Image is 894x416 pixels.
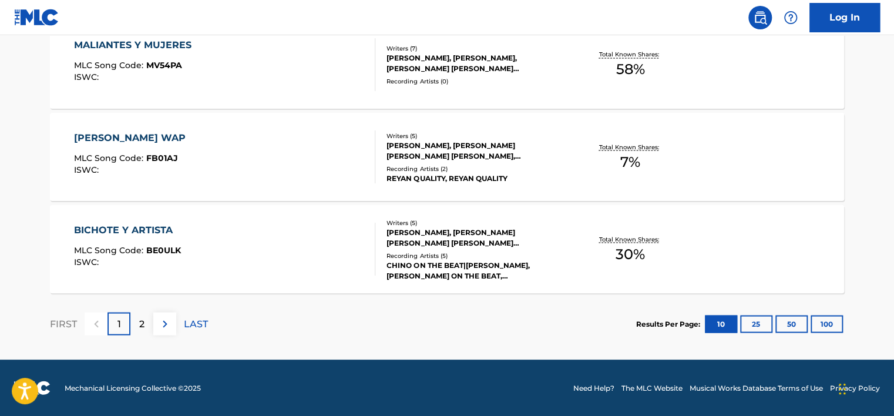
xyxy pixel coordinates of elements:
p: FIRST [50,317,77,331]
a: Need Help? [573,383,614,393]
a: Privacy Policy [830,383,880,393]
iframe: Chat Widget [835,360,894,416]
img: search [753,11,767,25]
div: MALIANTES Y MUJERES [74,38,197,52]
a: The MLC Website [621,383,683,393]
div: REYAN QUALITY, REYAN QUALITY [386,173,564,183]
img: MLC Logo [14,9,59,26]
img: help [784,11,798,25]
span: MLC Song Code : [74,152,146,163]
a: [PERSON_NAME] WAPMLC Song Code:FB01AJISWC:Writers (5)[PERSON_NAME], [PERSON_NAME] [PERSON_NAME] [... [50,113,844,201]
img: logo [14,381,51,395]
div: [PERSON_NAME], [PERSON_NAME], [PERSON_NAME] [PERSON_NAME] [PERSON_NAME], [PERSON_NAME], [PERSON_N... [386,53,564,74]
p: Total Known Shares: [599,50,661,59]
p: 1 [117,317,121,331]
div: Drag [839,371,846,407]
span: ISWC : [74,256,102,267]
a: MALIANTES Y MUJERESMLC Song Code:MV54PAISWC:Writers (7)[PERSON_NAME], [PERSON_NAME], [PERSON_NAME... [50,21,844,109]
button: 10 [705,315,737,333]
div: Recording Artists ( 2 ) [386,164,564,173]
a: BICHOTE Y ARTISTAMLC Song Code:BE0ULKISWC:Writers (5)[PERSON_NAME], [PERSON_NAME] [PERSON_NAME] [... [50,205,844,293]
p: Results Per Page: [636,318,703,329]
p: LAST [184,317,208,331]
span: Mechanical Licensing Collective © 2025 [65,383,201,393]
span: MLC Song Code : [74,244,146,255]
div: Recording Artists ( 0 ) [386,77,564,86]
div: Writers ( 7 ) [386,44,564,53]
span: BE0ULK [146,244,181,255]
span: MLC Song Code : [74,60,146,71]
div: Writers ( 5 ) [386,218,564,227]
div: BICHOTE Y ARTISTA [74,223,181,237]
img: right [158,317,172,331]
a: Log In [809,3,880,32]
div: Recording Artists ( 5 ) [386,251,564,260]
div: [PERSON_NAME], [PERSON_NAME] [PERSON_NAME] [PERSON_NAME], [PERSON_NAME], [PERSON_NAME] DE LA [PER... [386,140,564,161]
p: Total Known Shares: [599,142,661,151]
div: CHINO ON THE BEAT|[PERSON_NAME], [PERSON_NAME] ON THE BEAT, [PERSON_NAME], CHINO ON THE BEAT, [PE... [386,260,564,281]
span: ISWC : [74,164,102,175]
span: FB01AJ [146,152,178,163]
div: Writers ( 5 ) [386,131,564,140]
button: 25 [740,315,772,333]
span: MV54PA [146,60,182,71]
span: 7 % [620,151,640,172]
span: ISWC : [74,72,102,82]
div: Help [779,6,802,29]
p: 2 [139,317,144,331]
div: [PERSON_NAME], [PERSON_NAME] [PERSON_NAME] [PERSON_NAME] [PERSON_NAME] [PERSON_NAME] [PERSON_NAME... [386,227,564,248]
span: 58 % [616,59,644,80]
p: Total Known Shares: [599,234,661,243]
a: Musical Works Database Terms of Use [690,383,823,393]
button: 100 [811,315,843,333]
button: 50 [775,315,808,333]
div: [PERSON_NAME] WAP [74,130,191,145]
span: 30 % [616,243,645,264]
a: Public Search [748,6,772,29]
